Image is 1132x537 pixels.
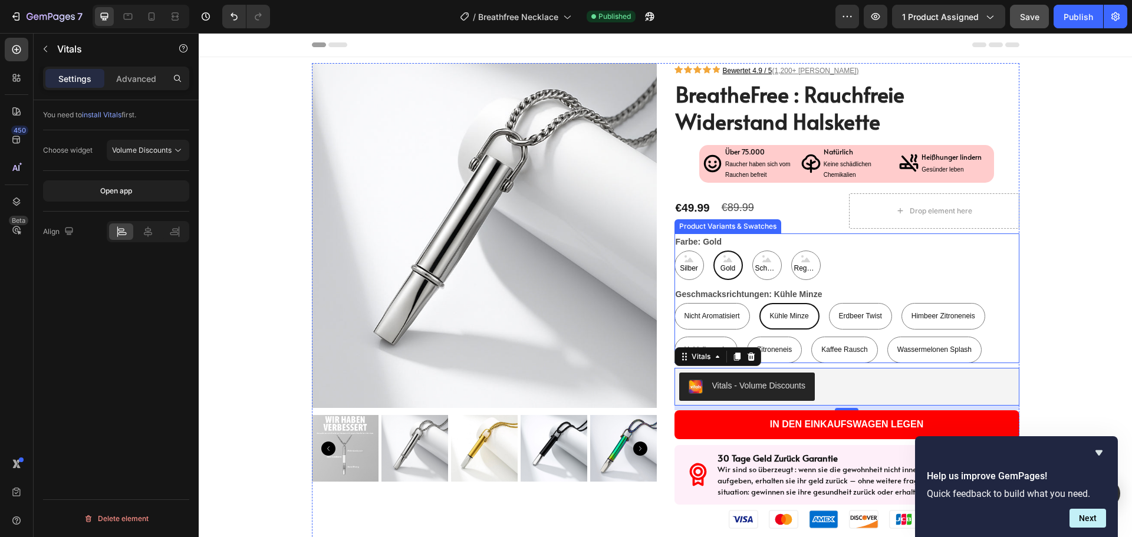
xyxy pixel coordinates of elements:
[1092,446,1106,460] button: Hide survey
[476,46,821,104] h1: BreatheFree : Rauchfreie Widerstand Halskette
[495,32,503,41] a: Section
[713,279,776,287] span: Himbeer Zitroneneis
[927,488,1106,499] p: Quick feedback to build what you need.
[623,312,669,321] span: Kaffee Rausch
[82,110,121,119] span: install Vitals
[100,186,132,196] div: Open app
[43,509,189,528] button: Delete element
[574,34,660,42] u: (1‎,200+ [PERSON_NAME])
[84,512,149,526] div: Delete element
[519,229,539,242] span: Gold
[1020,12,1039,22] span: Save
[571,386,725,398] strong: In den Einkaufswagen legen
[522,167,646,183] div: €89.99
[519,431,794,464] span: Wir sind so überzeugt : wenn sie die gewohnheit nicht innerhalb von drei wochen aufgeben, erhalte...
[593,229,621,242] span: Regenbogen
[519,419,639,431] strong: 30 Tage Geld Zurück Garantie
[625,126,693,147] p: Keine schädlichen Chemikalien
[927,469,1106,483] h2: Help us improve GemPages!
[525,113,596,125] h2: Über 75.000
[222,5,270,28] div: Undo/Redo
[486,279,541,287] span: Nicht aromatisiert
[1064,11,1093,23] div: Publish
[491,318,514,329] div: Vitals
[199,33,1132,537] iframe: Design area
[1070,509,1106,528] button: Next question
[722,118,784,130] h2: Heißhunger lindern
[514,32,522,41] a: Section
[11,126,28,135] div: 450
[478,11,558,23] span: Breathfree Necklace
[43,145,93,156] div: Choose widget
[504,32,512,41] a: Section
[476,377,821,406] button: <strong>In den Einkaufswagen legen</strong>
[524,34,660,42] a: Bewertet‎ 4.9 / 5(1‎,200+ [PERSON_NAME])
[892,5,1005,28] button: 1 product assigned
[57,42,157,56] p: Vitals
[479,229,502,242] span: Silber
[5,5,88,28] button: 7
[526,126,595,147] p: Raucher haben sich vom Rauchen befreit
[558,312,593,321] span: Zitroneneis
[486,312,529,321] span: Heidelbeereis
[699,312,773,321] span: Wassermelonen Splash
[711,173,774,183] div: Drop element here
[598,11,631,22] span: Published
[490,347,504,361] img: 26b75d61-258b-461b-8cc3-4bcb67141ce0.png
[473,11,476,23] span: /
[514,347,607,359] div: Vitals - Volume Discounts
[902,11,979,23] span: 1 product assigned
[58,73,91,85] p: Settings
[476,253,625,270] legend: Geschmacksrichtungen: Kühle Minze
[481,340,616,368] button: Vitals - Volume Discounts
[571,279,610,287] span: Kühle Minze
[116,73,156,85] p: Advanced
[1010,5,1049,28] button: Save
[554,229,583,242] span: Schwarz
[476,200,525,218] legend: Farbe: Gold
[112,146,172,154] span: Volume Discounts
[476,32,484,41] a: Section
[485,32,493,41] a: Section
[624,113,695,125] h2: Natürlich
[723,131,783,142] p: Gesünder leben
[476,167,517,184] div: €49.99
[1054,5,1103,28] button: Publish
[640,279,683,287] span: Erdbeer Twist
[524,34,574,42] u: Bewertet‎ 4.9 / 5
[435,408,449,423] button: Carousel Next Arrow
[77,9,83,24] p: 7
[43,224,76,240] div: Align
[9,216,28,225] div: Beta
[478,188,580,199] div: Product Variants & Swatches
[927,446,1106,528] div: Help us improve GemPages!
[107,140,189,161] button: Volume Discounts
[43,180,189,202] button: Open app
[43,110,189,120] div: You need to first.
